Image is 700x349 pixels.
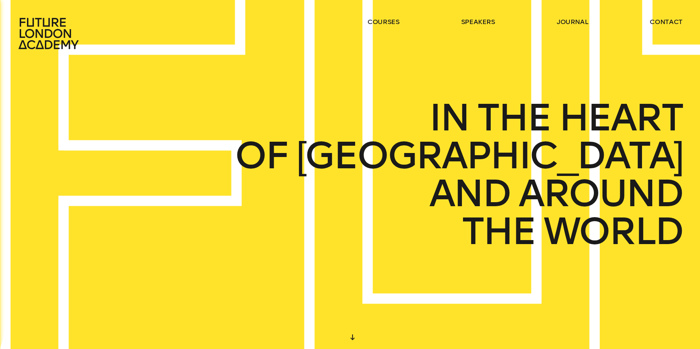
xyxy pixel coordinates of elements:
span: AND [429,174,510,212]
span: WORLD [544,212,682,250]
span: [GEOGRAPHIC_DATA] [296,137,682,174]
a: journal [557,17,588,26]
span: OF [235,137,288,174]
span: IN [429,99,469,137]
a: speakers [461,17,495,26]
span: THE [477,99,551,137]
a: courses [367,17,400,26]
span: THE [462,212,535,250]
span: AROUND [518,174,682,212]
span: HEART [559,99,682,137]
a: contact [650,17,682,26]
